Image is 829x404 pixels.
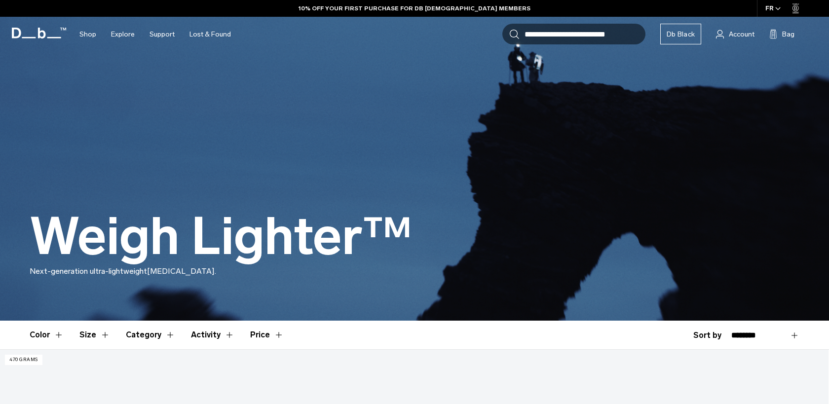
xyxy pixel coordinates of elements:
[111,17,135,52] a: Explore
[250,321,284,349] button: Toggle Price
[30,266,147,276] span: Next-generation ultra-lightweight
[716,28,754,40] a: Account
[72,17,238,52] nav: Main Navigation
[147,266,216,276] span: [MEDICAL_DATA].
[189,17,231,52] a: Lost & Found
[729,29,754,39] span: Account
[782,29,794,39] span: Bag
[150,17,175,52] a: Support
[79,321,110,349] button: Toggle Filter
[30,208,412,265] h1: Weigh Lighter™
[30,321,64,349] button: Toggle Filter
[5,355,42,365] p: 470 grams
[79,17,96,52] a: Shop
[191,321,234,349] button: Toggle Filter
[660,24,701,44] a: Db Black
[299,4,530,13] a: 10% OFF YOUR FIRST PURCHASE FOR DB [DEMOGRAPHIC_DATA] MEMBERS
[126,321,175,349] button: Toggle Filter
[769,28,794,40] button: Bag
